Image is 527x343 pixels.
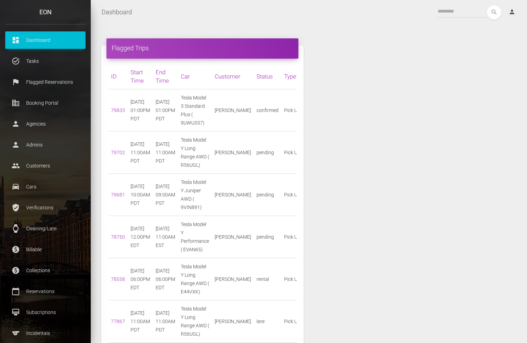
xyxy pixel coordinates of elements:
a: watch Cleaning/Late [5,220,86,237]
a: 79702 [111,150,125,155]
th: Customer [212,64,254,89]
td: [DATE] 01:00PM PDT [128,89,153,132]
td: Tesla Model Y Long Range AWD ( E44VXK) [178,258,212,300]
a: task_alt Tasks [5,52,86,70]
a: 78558 [111,276,125,282]
a: person Admins [5,136,86,154]
td: [DATE] 01:00PM PDT [153,89,178,132]
td: rental [254,258,281,300]
a: 79681 [111,192,125,197]
td: Pick Up [281,258,304,300]
p: Flagged Reservations [10,77,80,87]
i: person [509,8,515,15]
td: [DATE] 06:00PM EDT [153,258,178,300]
td: Tesla Model Y Long Range AWD ( R56UGL) [178,300,212,343]
td: [PERSON_NAME] [212,132,254,174]
td: [DATE] 11:00AM PDT [128,132,153,174]
td: [DATE] 11:00AM PDT [128,300,153,343]
a: calendar_today Reservations [5,283,86,300]
a: verified_user Verifications [5,199,86,216]
td: [DATE] 09:00AM PST [153,174,178,216]
td: Pick Up [281,216,304,258]
th: Type [281,64,304,89]
td: Pick Up [281,132,304,174]
td: confirmed [254,89,281,132]
a: flag Flagged Reservations [5,73,86,91]
p: Booking Portal [10,98,80,108]
p: Cleaning/Late [10,223,80,234]
a: corporate_fare Booking Portal [5,94,86,112]
td: pending [254,132,281,174]
td: [PERSON_NAME] [212,258,254,300]
td: [DATE] 11:00AM EST [153,216,178,258]
p: Verifications [10,202,80,213]
a: paid Billable [5,241,86,258]
p: Reservations [10,286,80,297]
a: Dashboard [102,3,132,21]
p: Tasks [10,56,80,66]
a: person [503,5,522,19]
p: Cars [10,181,80,192]
a: card_membership Subscriptions [5,304,86,321]
p: Incidentals [10,328,80,338]
th: Car [178,64,212,89]
th: End Time [153,64,178,89]
td: [PERSON_NAME] [212,174,254,216]
th: Start Time [128,64,153,89]
th: Status [254,64,281,89]
td: Tesla Model Y Long Range AWD ( R56UGL) [178,132,212,174]
a: people Customers [5,157,86,174]
p: Customers [10,161,80,171]
td: [PERSON_NAME] [212,216,254,258]
a: dashboard Dashboard [5,31,86,49]
td: [DATE] 11:00AM PDT [153,132,178,174]
td: [PERSON_NAME] [212,89,254,132]
td: [DATE] 11:00AM PDT [153,300,178,343]
p: Collections [10,265,80,276]
td: Tesla Model 3 Standard Plus ( 9UWU337) [178,89,212,132]
th: ID [108,64,128,89]
a: person Agencies [5,115,86,133]
a: paid Collections [5,262,86,279]
a: drive_eta Cars [5,178,86,195]
td: Pick Up [281,174,304,216]
td: [DATE] 12:00PM EDT [128,216,153,258]
td: Pick Up [281,89,304,132]
p: Subscriptions [10,307,80,318]
button: search [487,5,501,20]
td: Pick Up [281,300,304,343]
a: sports Incidentals [5,325,86,342]
td: [PERSON_NAME] [212,300,254,343]
p: Dashboard [10,35,80,45]
p: Billable [10,244,80,255]
td: Tesla Model Y Performance ( EVAN65) [178,216,212,258]
a: 79833 [111,107,125,113]
p: Agencies [10,119,80,129]
td: pending [254,174,281,216]
h4: Flagged Trips [112,44,293,52]
td: late [254,300,281,343]
a: 77867 [111,319,125,324]
td: pending [254,216,281,258]
td: [DATE] 10:00AM PDT [128,174,153,216]
td: Tesla Model Y Juniper AWD ( 9VIN891) [178,174,212,216]
a: 78750 [111,234,125,240]
td: [DATE] 06:00PM EDT [128,258,153,300]
p: Admins [10,140,80,150]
